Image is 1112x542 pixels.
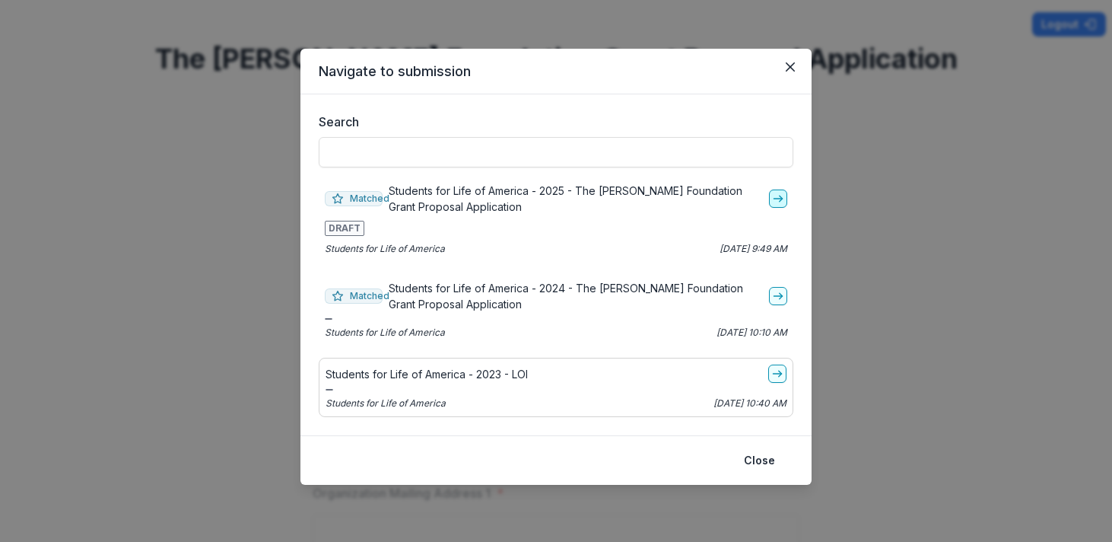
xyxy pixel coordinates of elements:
[778,55,802,79] button: Close
[319,113,784,131] label: Search
[325,242,445,256] p: Students for Life of America
[769,287,787,305] a: go-to
[389,183,763,215] p: Students for Life of America - 2025 - The [PERSON_NAME] Foundation Grant Proposal Application
[300,49,812,94] header: Navigate to submission
[326,397,446,410] p: Students for Life of America
[716,326,787,340] p: [DATE] 10:10 AM
[326,366,528,382] p: Students for Life of America - 2023 - LOI
[735,448,784,473] button: Close
[713,397,786,410] p: [DATE] 10:40 AM
[769,190,787,208] a: go-to
[325,221,364,236] span: DRAFT
[720,242,787,256] p: [DATE] 9:49 AM
[389,280,763,312] p: Students for Life of America - 2024 - The [PERSON_NAME] Foundation Grant Proposal Application
[325,289,383,304] span: Matched
[768,365,786,383] a: go-to
[325,326,445,340] p: Students for Life of America
[325,191,383,206] span: Matched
